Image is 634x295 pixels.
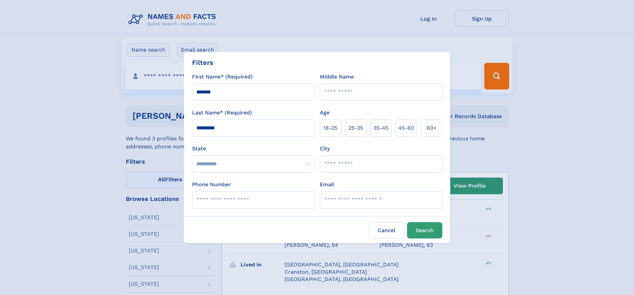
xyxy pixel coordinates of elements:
label: Cancel [369,222,404,238]
label: State [192,145,315,153]
label: First Name* (Required) [192,73,253,81]
span: 60+ [427,124,437,132]
button: Search [407,222,442,238]
label: Middle Name [320,73,354,81]
label: Last Name* (Required) [192,109,252,117]
label: City [320,145,330,153]
label: Email [320,181,334,189]
label: Phone Number [192,181,231,189]
span: 25‑35 [348,124,363,132]
span: 18‑25 [323,124,337,132]
span: 45‑60 [398,124,414,132]
div: Filters [192,58,213,68]
label: Age [320,109,329,117]
span: 35‑45 [373,124,388,132]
